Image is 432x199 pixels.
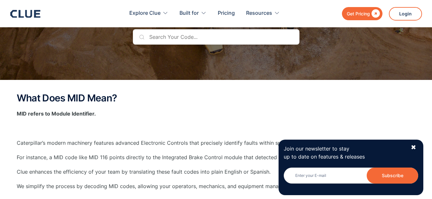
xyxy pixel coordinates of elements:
[284,168,418,190] form: Newsletter
[411,143,416,151] div: ✖
[284,145,405,161] p: Join our newsletter to stay up to date on features & releases
[246,3,280,23] div: Resources
[17,153,416,161] p: For instance, a MID code like MID 116 points directly to the Integrated Brake Control module that...
[129,3,161,23] div: Explore Clue
[179,3,207,23] div: Built for
[133,29,299,45] input: Search Your Code...
[342,7,382,20] a: Get Pricing
[370,10,380,18] div: 
[129,3,168,23] div: Explore Clue
[179,3,199,23] div: Built for
[17,93,416,103] h2: What Does MID Mean?
[17,182,416,190] p: We simplify the process by decoding MID codes, allowing your operators, mechanics, and equipment ...
[246,3,272,23] div: Resources
[17,139,416,147] p: Caterpillar’s modern machinery features advanced Electronic Controls that precisely identify faul...
[17,110,96,117] strong: MID refers to Module Identifier.
[218,3,235,23] a: Pricing
[389,7,422,21] a: Login
[347,10,370,18] div: Get Pricing
[284,168,418,184] input: Enter your E-mail
[367,168,418,184] input: Subscribe
[17,168,416,176] p: Clue enhances the efficiency of your team by translating these fault codes into plain English or ...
